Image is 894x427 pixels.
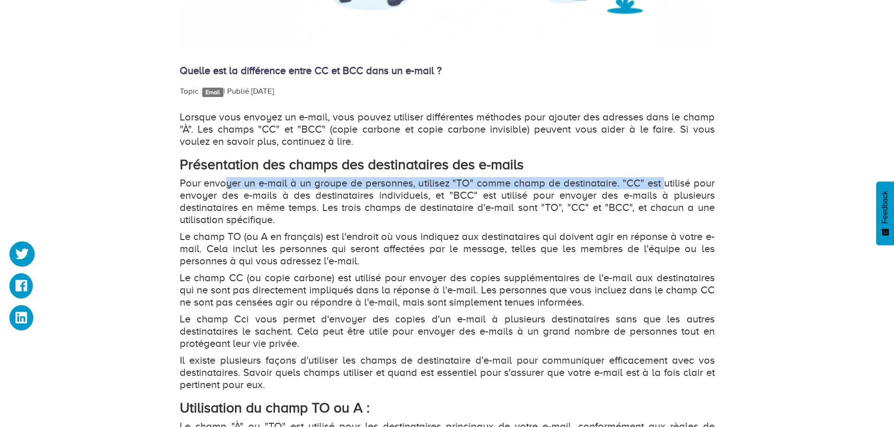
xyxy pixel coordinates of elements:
p: Le champ Cci vous permet d'envoyer des copies d'un e-mail à plusieurs destinataires sans que les ... [180,313,715,350]
span: Publié [DATE] [227,87,274,96]
p: Il existe plusieurs façons d'utiliser les champs de destinataire d'e-mail pour communiquer effica... [180,354,715,391]
button: Feedback - Afficher l’enquête [876,181,894,245]
p: Le champ CC (ou copie carbone) est utilisé pour envoyer des copies supplémentaires de l'e-mail au... [180,272,715,308]
h4: Quelle est la différence entre CC et BCC dans un e-mail ? [180,65,715,76]
span: Topic : | [180,87,225,96]
a: Email [202,88,223,97]
p: Le champ TO (ou A en français) est l'endroit où vous indiquez aux destinataires qui doivent agir ... [180,231,715,267]
p: Lorsque vous envoyez un e-mail, vous pouvez utiliser différentes méthodes pour ajouter des adress... [180,111,715,148]
strong: Présentation des champs des destinataires des e-mails [180,157,524,172]
p: Pour envoyer un e-mail à un groupe de personnes, utilisez "TO" comme champ de destinataire. "CC" ... [180,177,715,226]
span: Feedback [881,191,889,224]
strong: Utilisation du champ TO ou A : [180,400,370,416]
iframe: Drift Widget Chat Controller [847,380,883,416]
